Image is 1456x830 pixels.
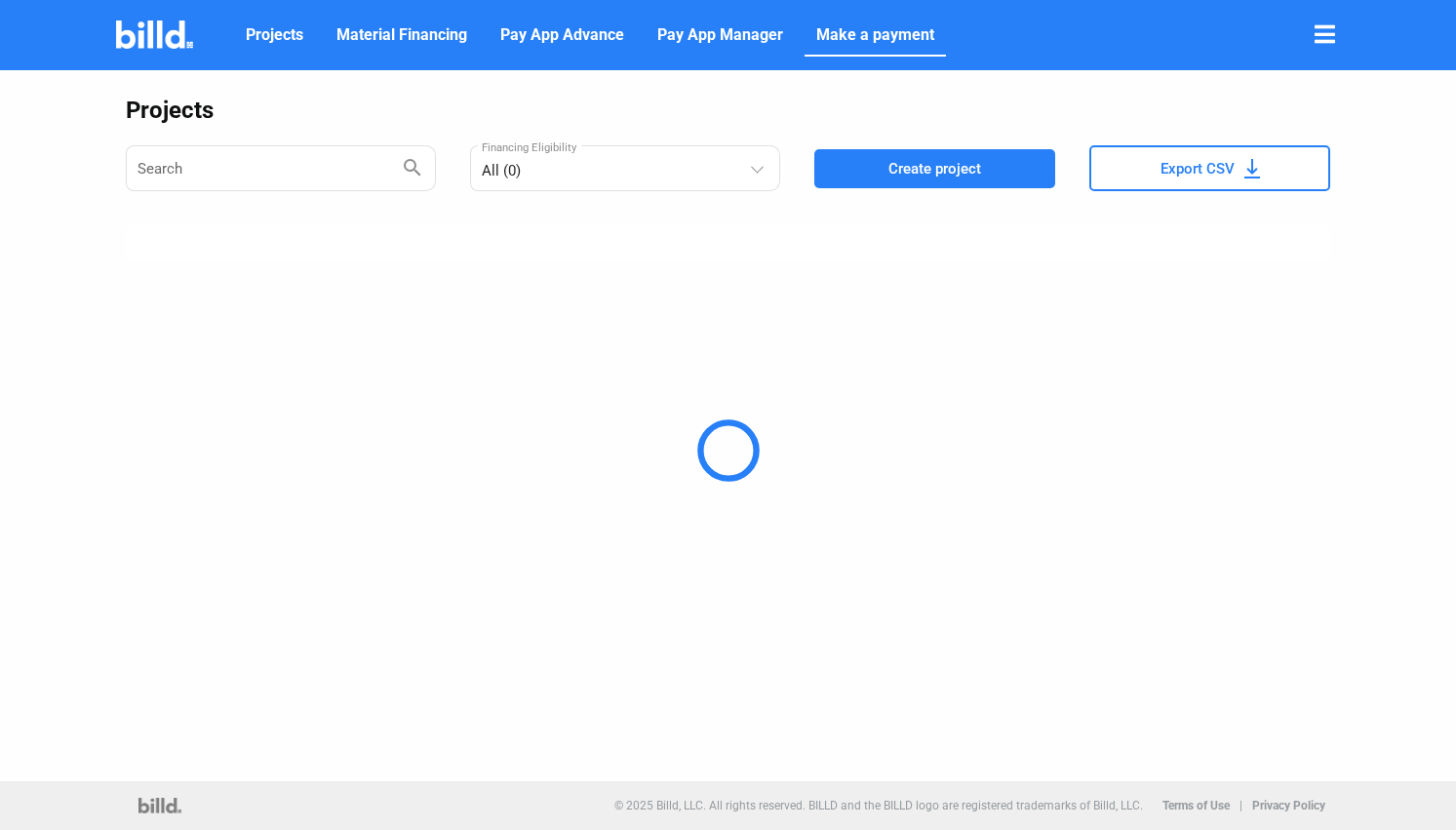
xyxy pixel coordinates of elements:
[234,16,315,55] a: Projects
[657,23,783,47] span: Pay App Manager
[116,20,193,49] img: Billd Company Logo
[500,23,624,47] span: Pay App Advance
[325,16,479,55] a: Material Financing
[336,23,467,47] span: Material Financing
[489,16,636,55] a: Pay App Advance
[246,23,303,47] span: Projects
[816,23,934,47] span: Make a payment
[805,16,946,55] a: Make a payment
